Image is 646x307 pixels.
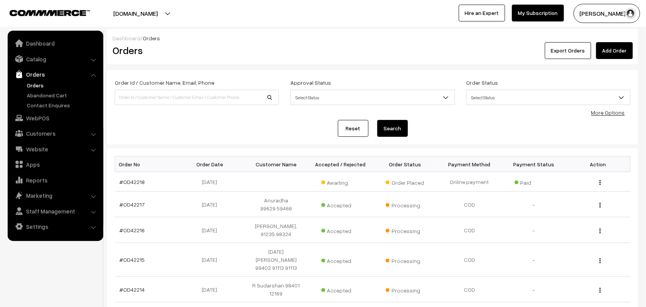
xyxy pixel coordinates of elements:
th: Payment Method [437,156,501,172]
a: Reset [338,120,369,137]
td: COD [437,243,501,277]
img: Menu [600,203,601,208]
a: Orders [25,81,101,89]
img: Menu [600,258,601,263]
td: COD [437,192,501,217]
span: Accepted [321,199,360,209]
span: Select Status [290,90,455,105]
a: Settings [10,220,101,233]
h2: Orders [113,44,278,56]
a: Dashboard [113,35,140,41]
td: Anuradha 99629 59466 [244,192,308,217]
a: Dashboard [10,36,101,50]
button: Export Orders [545,42,591,59]
a: Reports [10,173,101,187]
span: Processing [386,225,424,235]
a: WebPOS [10,111,101,125]
td: [DATE] [179,217,244,243]
a: Abandoned Cart [25,91,101,99]
td: - [502,192,566,217]
span: Accepted [321,225,360,235]
a: #OD42217 [120,201,145,208]
td: [DATE][PERSON_NAME] 99402 91113 91113 [244,243,308,277]
a: Catalog [10,52,101,66]
span: Awaiting [321,177,360,187]
th: Accepted / Rejected [308,156,373,172]
button: [DOMAIN_NAME] [86,4,184,23]
td: COD [437,277,501,302]
div: / [113,34,633,42]
label: Approval Status [290,79,331,87]
td: [DATE] [179,192,244,217]
button: Search [377,120,408,137]
td: R Sudarshan 98401 12169 [244,277,308,302]
span: Select Status [291,91,454,104]
td: - [502,277,566,302]
a: #OD42215 [120,256,145,263]
a: Apps [10,158,101,171]
a: Add Order [596,42,633,59]
span: Orders [143,35,160,41]
button: [PERSON_NAME] s… [574,4,640,23]
th: Order No [115,156,179,172]
a: My Subscription [512,5,564,21]
span: Order Placed [386,177,424,187]
a: Hire an Expert [459,5,505,21]
a: #OD42218 [120,179,145,185]
a: COMMMERCE [10,8,77,17]
img: user [625,8,636,19]
a: Website [10,142,101,156]
td: [DATE] [179,172,244,192]
span: Accepted [321,255,360,265]
a: #OD42216 [120,227,145,233]
a: Orders [10,67,101,81]
span: Processing [386,199,424,209]
label: Order Status [467,79,498,87]
th: Customer Name [244,156,308,172]
span: Select Status [467,90,631,105]
a: Staff Management [10,204,101,218]
th: Order Status [373,156,437,172]
span: Select Status [467,91,630,104]
span: Processing [386,284,424,294]
img: Menu [600,228,601,233]
td: [PERSON_NAME], 91235 98324 [244,217,308,243]
td: [DATE] [179,277,244,302]
input: Order Id / Customer Name / Customer Email / Customer Phone [115,90,279,105]
a: More Options [591,109,625,116]
th: Action [566,156,630,172]
a: Contact Enquires [25,101,101,109]
th: Payment Status [502,156,566,172]
img: Menu [600,288,601,293]
span: Paid [515,177,553,187]
td: Online payment [437,172,501,192]
td: [DATE] [179,243,244,277]
label: Order Id / Customer Name, Email, Phone [115,79,214,87]
span: Accepted [321,284,360,294]
td: - [502,217,566,243]
td: - [502,243,566,277]
td: COD [437,217,501,243]
img: COMMMERCE [10,10,90,16]
a: Customers [10,126,101,140]
span: Processing [386,255,424,265]
th: Order Date [179,156,244,172]
a: Marketing [10,189,101,202]
a: #OD42214 [120,286,145,293]
img: Menu [600,180,601,185]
